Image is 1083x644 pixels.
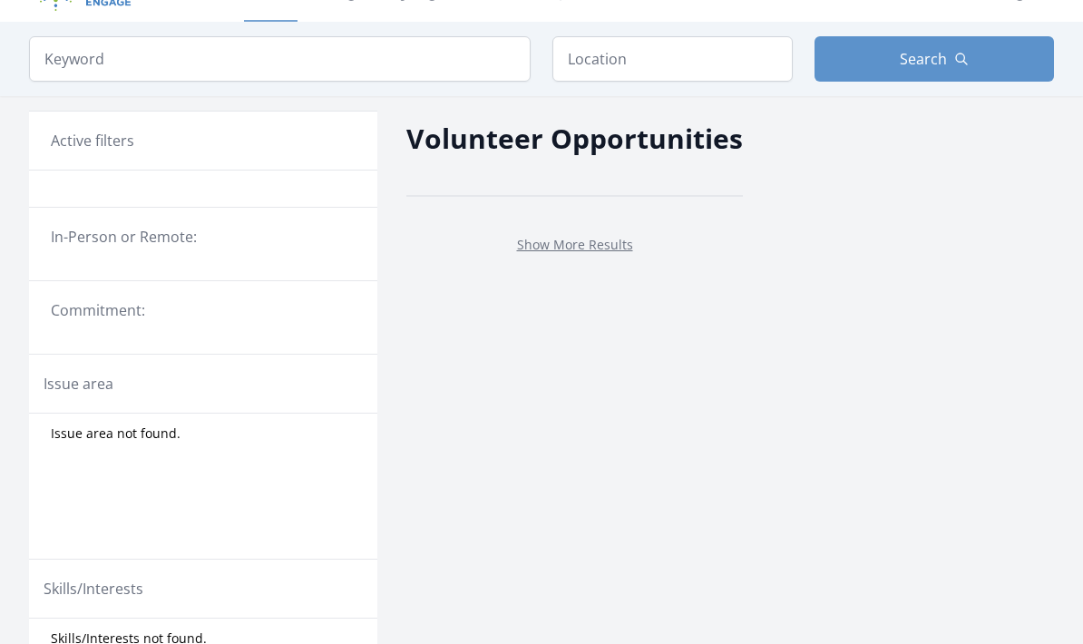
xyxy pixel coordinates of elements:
legend: Commitment: [51,300,356,322]
input: Location [552,37,793,83]
h2: Volunteer Opportunities [406,119,743,160]
a: Show More Results [517,237,633,254]
h3: Active filters [51,131,134,152]
legend: Issue area [44,374,113,395]
legend: In-Person or Remote: [51,227,356,249]
legend: Skills/Interests [44,579,143,600]
button: Search [815,37,1055,83]
span: Search [900,49,947,71]
input: Keyword [29,37,531,83]
span: Issue area not found. [51,425,180,444]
